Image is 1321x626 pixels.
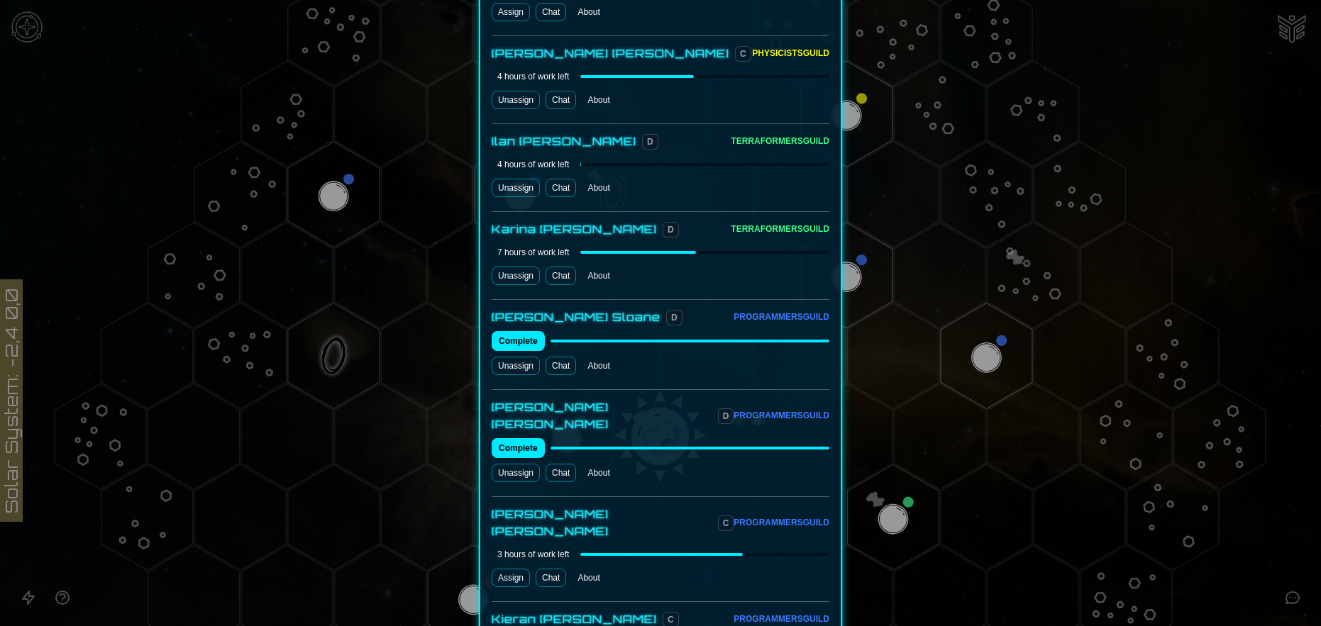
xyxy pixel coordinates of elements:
button: Unassign [492,267,540,285]
button: Unassign [492,179,540,197]
button: About [582,179,615,197]
div: Programmers Guild [734,613,829,625]
button: About [582,91,615,109]
div: [PERSON_NAME] [PERSON_NAME] [492,505,712,540]
span: D [642,134,658,150]
div: Terraformers Guild [731,135,829,147]
button: 7 hours of work left [492,244,575,261]
button: Unassign [492,91,540,109]
button: Assign [492,569,530,587]
span: C [735,46,751,62]
div: Programmers Guild [734,410,829,421]
button: About [582,267,615,285]
a: Chat [536,3,566,21]
button: Assign [492,3,530,21]
button: About [572,569,605,587]
div: [PERSON_NAME] Sloane [492,308,660,325]
button: About [582,464,615,482]
button: About [582,357,615,375]
div: Ilan [PERSON_NAME] [492,133,636,150]
button: 3 hours of work left [492,546,575,563]
a: Chat [546,267,576,285]
span: C [718,515,734,531]
button: About [572,3,605,21]
span: D [663,222,679,237]
a: Chat [546,91,576,109]
a: Chat [546,357,576,375]
a: Chat [536,569,566,587]
a: Chat [546,464,576,482]
span: D [666,310,682,325]
div: [PERSON_NAME] [PERSON_NAME] [492,398,712,432]
a: Chat [546,179,576,197]
div: [PERSON_NAME] [PERSON_NAME] [492,45,729,62]
div: Terraformers Guild [731,223,829,235]
button: 4 hours of work left [492,156,575,173]
button: Complete [492,438,545,458]
div: Programmers Guild [734,517,829,528]
span: D [718,408,734,424]
div: Physicists Guild [752,47,829,59]
div: Karina [PERSON_NAME] [492,220,657,237]
div: Programmers Guild [734,311,829,323]
button: Unassign [492,464,540,482]
button: Unassign [492,357,540,375]
button: 4 hours of work left [492,68,575,85]
button: Complete [492,331,545,351]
